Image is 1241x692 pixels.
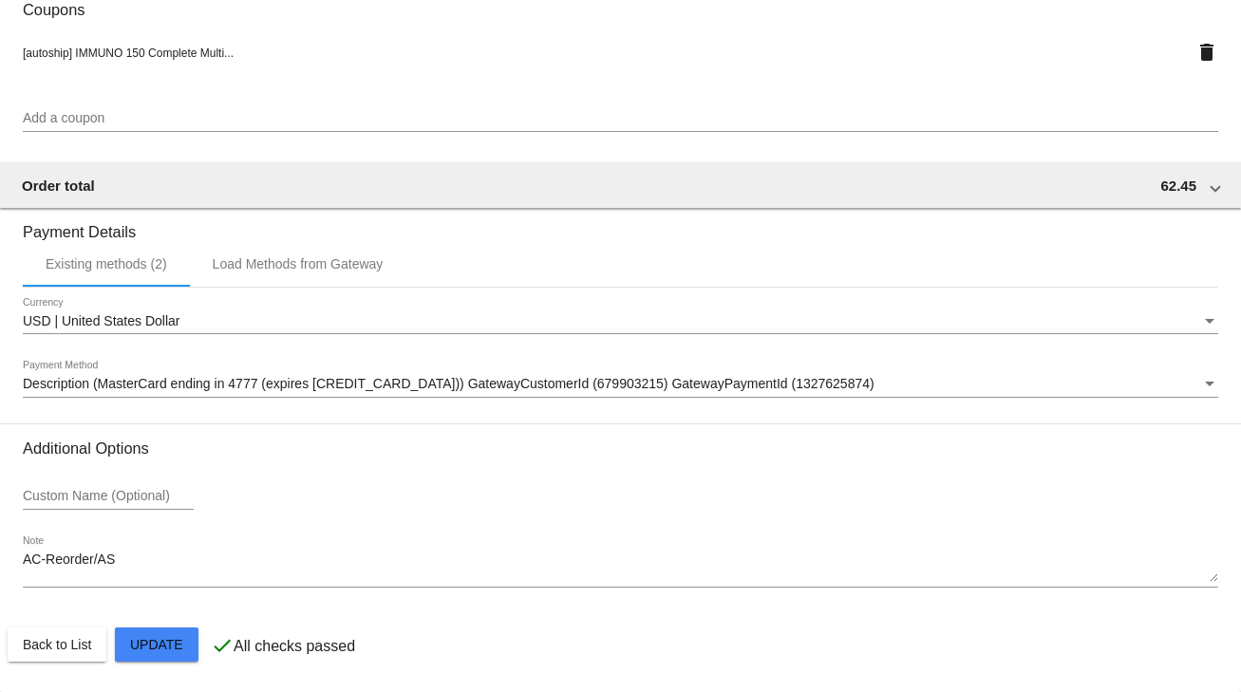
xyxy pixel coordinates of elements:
[234,638,355,655] p: All checks passed
[211,634,234,657] mat-icon: check
[8,627,106,662] button: Back to List
[23,313,179,328] span: USD | United States Dollar
[23,376,874,391] span: Description (MasterCard ending in 4777 (expires [CREDIT_CARD_DATA])) GatewayCustomerId (679903215...
[23,314,1218,329] mat-select: Currency
[23,440,1218,458] h3: Additional Options
[23,637,91,652] span: Back to List
[1160,178,1196,194] span: 62.45
[1195,41,1218,64] mat-icon: delete
[23,209,1218,241] h3: Payment Details
[46,256,167,271] div: Existing methods (2)
[23,489,194,504] input: Custom Name (Optional)
[130,637,183,652] span: Update
[115,627,198,662] button: Update
[213,256,384,271] div: Load Methods from Gateway
[23,111,1218,126] input: Add a coupon
[23,377,1218,392] mat-select: Payment Method
[23,47,234,60] span: [autoship] IMMUNO 150 Complete Multi...
[22,178,95,194] span: Order total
